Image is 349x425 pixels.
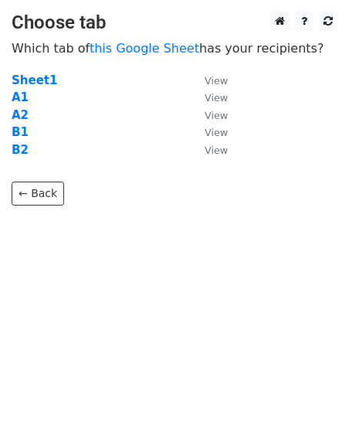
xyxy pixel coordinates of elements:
[90,41,199,56] a: this Google Sheet
[12,143,29,157] a: B2
[12,125,29,139] a: B1
[12,40,337,56] p: Which tab of has your recipients?
[205,92,228,104] small: View
[12,182,64,206] a: ← Back
[205,110,228,121] small: View
[189,90,228,104] a: View
[205,75,228,87] small: View
[189,143,228,157] a: View
[12,12,337,34] h3: Choose tab
[12,108,29,122] a: A2
[189,125,228,139] a: View
[189,73,228,87] a: View
[205,127,228,138] small: View
[12,90,29,104] a: A1
[205,144,228,156] small: View
[189,108,228,122] a: View
[12,73,57,87] a: Sheet1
